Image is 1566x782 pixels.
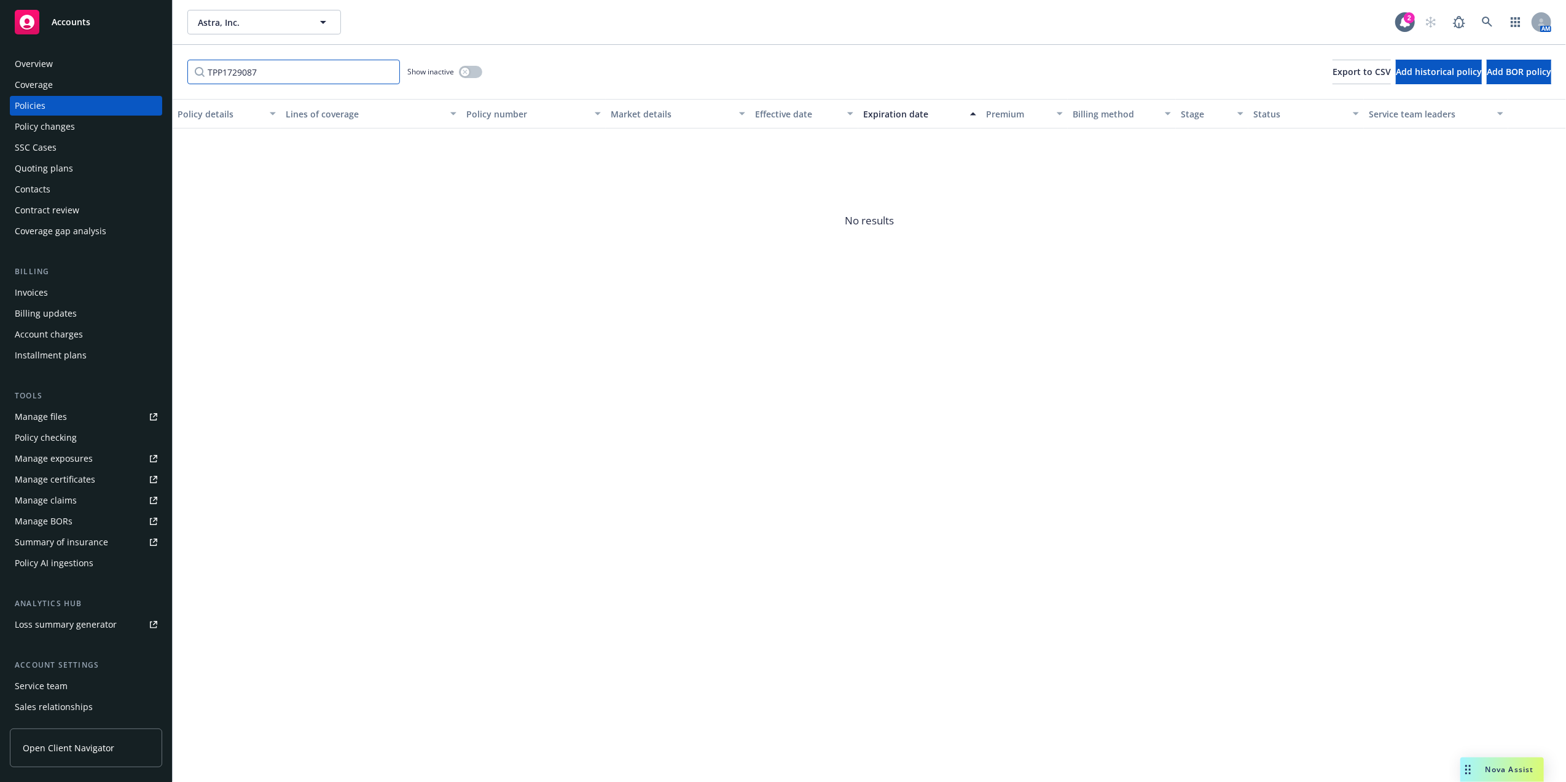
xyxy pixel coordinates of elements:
[15,511,72,531] div: Manage BORs
[858,99,981,128] button: Expiration date
[187,10,341,34] button: Astra, Inc.
[606,99,750,128] button: Market details
[178,108,262,120] div: Policy details
[10,615,162,634] a: Loss summary generator
[10,325,162,344] a: Account charges
[1396,66,1482,77] span: Add historical policy
[15,470,95,489] div: Manage certificates
[187,60,400,84] input: Filter by keyword...
[10,718,162,738] a: Related accounts
[407,66,454,77] span: Show inactive
[10,407,162,427] a: Manage files
[1460,757,1544,782] button: Nova Assist
[15,117,75,136] div: Policy changes
[10,54,162,74] a: Overview
[15,346,87,365] div: Installment plans
[286,108,443,120] div: Lines of coverage
[10,266,162,278] div: Billing
[10,304,162,323] a: Billing updates
[15,407,67,427] div: Manage files
[10,428,162,448] a: Policy checking
[10,75,162,95] a: Coverage
[986,108,1049,120] div: Premium
[10,283,162,302] a: Invoices
[10,491,162,510] a: Manage claims
[10,449,162,468] a: Manage exposures
[466,108,587,120] div: Policy number
[1181,108,1230,120] div: Stage
[15,428,77,448] div: Policy checking
[23,741,114,754] span: Open Client Navigator
[10,390,162,402] div: Tools
[15,304,77,323] div: Billing updates
[15,138,57,157] div: SSC Cases
[1475,10,1500,34] a: Search
[750,99,858,128] button: Effective date
[52,17,90,27] span: Accounts
[1369,108,1490,120] div: Service team leaders
[1333,60,1391,84] button: Export to CSV
[1364,99,1508,128] button: Service team leaders
[15,491,77,510] div: Manage claims
[611,108,732,120] div: Market details
[461,99,606,128] button: Policy number
[15,200,79,220] div: Contract review
[1176,99,1248,128] button: Stage
[173,99,281,128] button: Policy details
[15,180,50,199] div: Contacts
[10,470,162,489] a: Manage certificates
[1068,99,1176,128] button: Billing method
[10,553,162,573] a: Policy AI ingestions
[863,108,963,120] div: Expiration date
[15,718,85,738] div: Related accounts
[173,128,1566,313] span: No results
[1248,99,1364,128] button: Status
[1253,108,1345,120] div: Status
[198,16,304,29] span: Astra, Inc.
[1073,108,1157,120] div: Billing method
[15,676,68,696] div: Service team
[10,138,162,157] a: SSC Cases
[281,99,461,128] button: Lines of coverage
[1487,66,1551,77] span: Add BOR policy
[10,180,162,199] a: Contacts
[15,449,93,468] div: Manage exposures
[1404,12,1415,23] div: 2
[1487,60,1551,84] button: Add BOR policy
[15,532,108,552] div: Summary of insurance
[1503,10,1528,34] a: Switch app
[755,108,840,120] div: Effective date
[10,697,162,717] a: Sales relationships
[10,221,162,241] a: Coverage gap analysis
[1447,10,1471,34] a: Report a Bug
[15,75,53,95] div: Coverage
[1460,757,1476,782] div: Drag to move
[1419,10,1443,34] a: Start snowing
[1333,66,1391,77] span: Export to CSV
[15,615,117,634] div: Loss summary generator
[10,346,162,365] a: Installment plans
[10,676,162,696] a: Service team
[10,159,162,178] a: Quoting plans
[1396,60,1482,84] button: Add historical policy
[1486,764,1534,775] span: Nova Assist
[15,697,93,717] div: Sales relationships
[10,117,162,136] a: Policy changes
[15,96,45,116] div: Policies
[10,532,162,552] a: Summary of insurance
[10,96,162,116] a: Policies
[10,598,162,610] div: Analytics hub
[15,54,53,74] div: Overview
[15,159,73,178] div: Quoting plans
[15,283,48,302] div: Invoices
[981,99,1068,128] button: Premium
[10,200,162,220] a: Contract review
[10,5,162,39] a: Accounts
[10,659,162,671] div: Account settings
[15,325,83,344] div: Account charges
[10,511,162,531] a: Manage BORs
[15,553,93,573] div: Policy AI ingestions
[15,221,106,241] div: Coverage gap analysis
